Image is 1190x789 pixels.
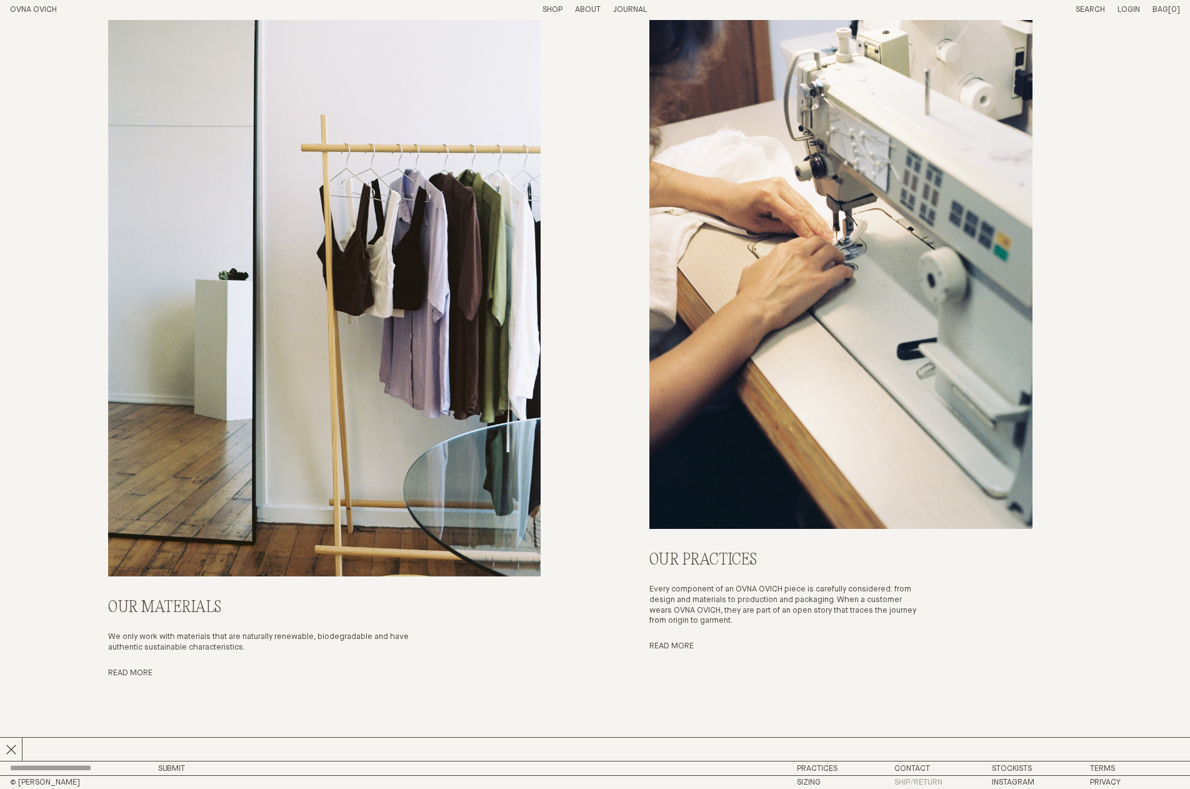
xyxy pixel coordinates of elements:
[108,669,152,677] a: Read More
[992,765,1032,773] a: Stockists
[797,778,821,786] a: Sizing
[575,5,601,16] summary: About
[1090,765,1115,773] a: Terms
[649,585,917,627] p: Every component of an OVNA OVICH piece is carefully considered: from design and materials to prod...
[1090,778,1121,786] a: Privacy
[1117,6,1140,14] a: Login
[542,6,562,14] a: Shop
[894,765,930,773] a: Contact
[108,632,411,653] p: We only work with materials that are naturally renewable, biodegradable and have authentic sustai...
[10,6,57,14] a: Home
[894,778,942,786] a: Ship/Return
[649,642,694,650] a: Read More
[1168,6,1180,14] span: [0]
[613,6,647,14] a: Journal
[649,551,917,570] h2: Our practices
[158,765,185,773] button: Submit
[108,599,411,617] h2: Our Materials
[992,778,1034,786] a: Instagram
[1076,6,1105,14] a: Search
[10,778,295,786] h2: © [PERSON_NAME]
[1152,6,1168,14] span: Bag
[797,765,837,773] a: Practices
